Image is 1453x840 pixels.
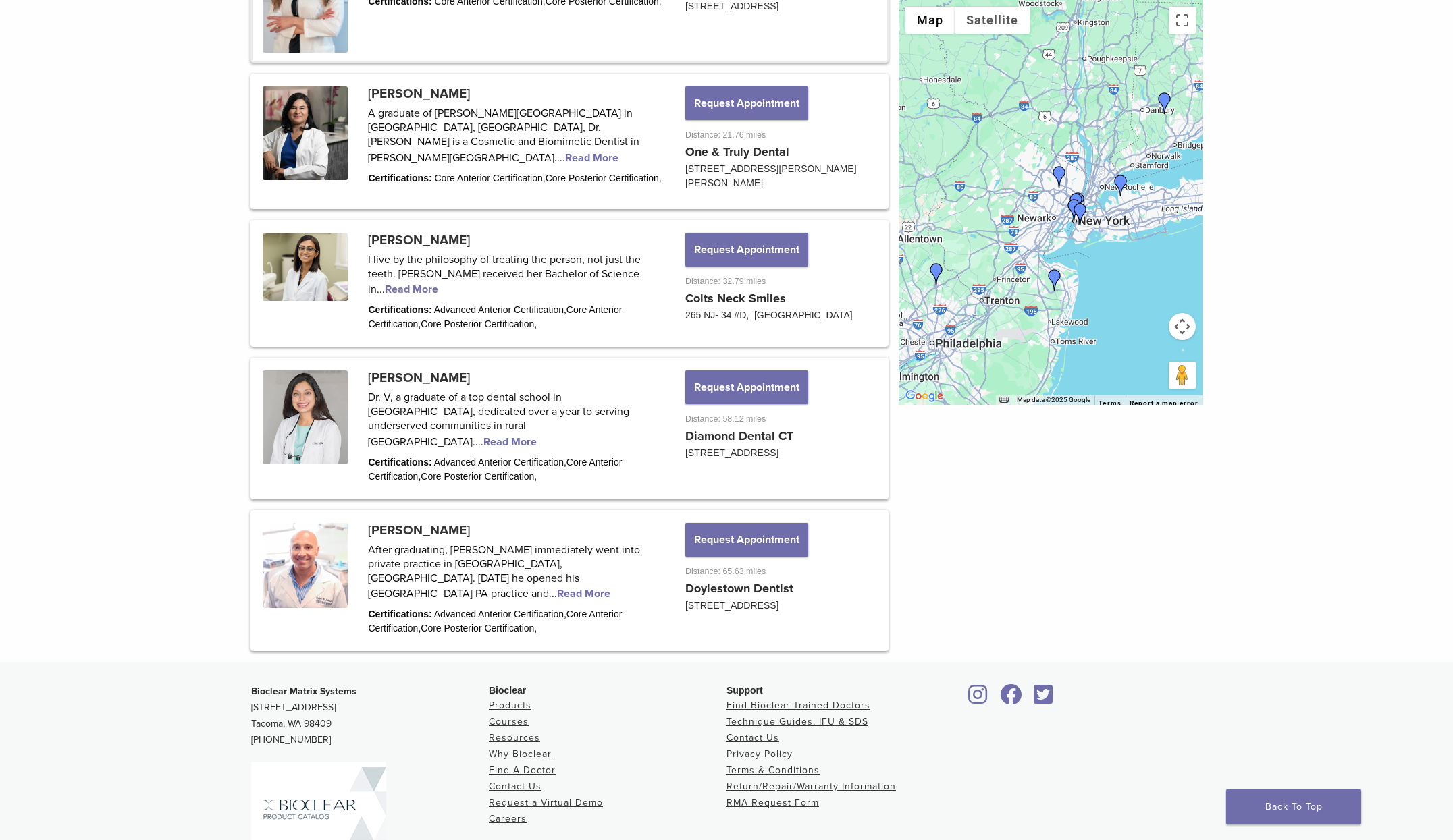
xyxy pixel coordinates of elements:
button: Drag Pegman onto the map to open Street View [1169,362,1196,389]
div: Dr. Robert Scarazzo [926,263,947,285]
div: Dr. Neethi Dalvi [1063,199,1085,221]
a: Contact Us [489,781,541,792]
a: RMA Request Form [726,797,819,808]
a: Return/Repair/Warranty Information [726,781,896,792]
a: Why Bioclear [489,748,552,760]
button: Toggle fullscreen view [1169,7,1196,34]
a: Resources [489,732,540,744]
span: Bioclear [489,685,526,696]
div: Dr. Sara Shahi [1069,203,1091,225]
a: Open this area in Google Maps (opens a new window) [902,387,947,405]
a: Bioclear [1029,692,1057,706]
a: Request a Virtual Demo [489,797,603,808]
div: Dr. Alejandra Sanchez [1049,166,1070,188]
span: Map data ©2025 Google [1017,396,1090,403]
a: Bioclear [964,692,993,706]
button: Show satellite imagery [955,7,1030,34]
a: Find Bioclear Trained Doctors [726,700,870,711]
a: Contact Us [726,732,779,744]
img: Google [902,387,947,405]
strong: Bioclear Matrix Systems [251,685,356,697]
a: Products [489,700,531,711]
span: Support [726,685,763,696]
a: Technique Guides, IFU & SDS [726,716,868,727]
a: Careers [489,813,527,824]
p: [STREET_ADDRESS] Tacoma, WA 98409 [PHONE_NUMBER] [251,683,489,748]
button: Map camera controls [1169,313,1196,340]
button: Keyboard shortcuts [999,395,1009,405]
a: Find A Doctor [489,764,556,776]
a: Courses [489,716,529,727]
div: Dr. Ratna Vedullapalli [1154,92,1175,114]
a: Terms & Conditions [726,764,820,776]
div: Dr. Julie Hassid [1067,192,1089,214]
button: Request Appointment [685,523,808,557]
div: Dr. Chitvan Gupta [1110,175,1132,196]
a: Report a map error [1130,399,1198,407]
a: Privacy Policy [726,748,793,760]
div: Dr. Nina Kiani [1065,193,1087,215]
button: Request Appointment [685,86,808,120]
a: Terms (opens in new tab) [1099,399,1121,408]
button: Request Appointment [685,370,808,404]
div: Dr. Dilini Peiris [1044,269,1065,291]
button: Request Appointment [685,233,808,267]
a: Back To Top [1226,789,1361,824]
button: Show street map [905,7,955,34]
a: Bioclear [995,692,1026,706]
